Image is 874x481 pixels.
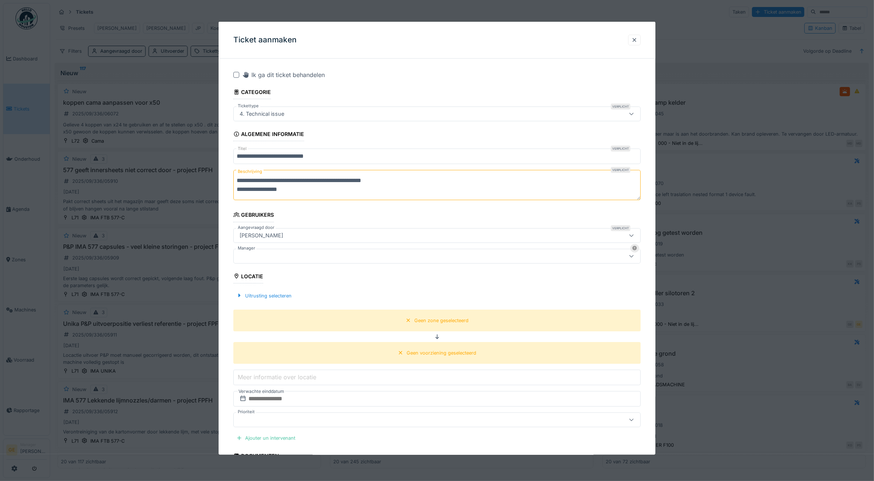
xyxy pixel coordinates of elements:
[236,409,256,415] label: Prioriteit
[242,70,325,79] div: Ik ga dit ticket behandelen
[611,225,630,231] div: Verplicht
[236,146,248,152] label: Titel
[611,104,630,109] div: Verplicht
[233,271,264,283] div: Locatie
[236,103,260,109] label: Tickettype
[236,373,318,381] label: Meer informatie over locatie
[611,146,630,151] div: Verplicht
[233,290,295,300] div: Uitrusting selecteren
[233,129,304,141] div: Algemene informatie
[233,35,297,45] h3: Ticket aanmaken
[407,349,476,356] div: Geen voorziening geselecteerd
[238,387,285,395] label: Verwachte einddatum
[236,167,264,176] label: Beschrijving
[233,87,271,99] div: Categorie
[414,317,469,324] div: Geen zone geselecteerd
[233,433,298,443] div: Ajouter un intervenant
[237,231,286,239] div: [PERSON_NAME]
[611,167,630,173] div: Verplicht
[236,224,276,230] label: Aangevraagd door
[233,450,279,463] div: Documenten
[236,245,257,251] label: Manager
[237,110,287,118] div: 4. Technical issue
[233,209,274,222] div: Gebruikers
